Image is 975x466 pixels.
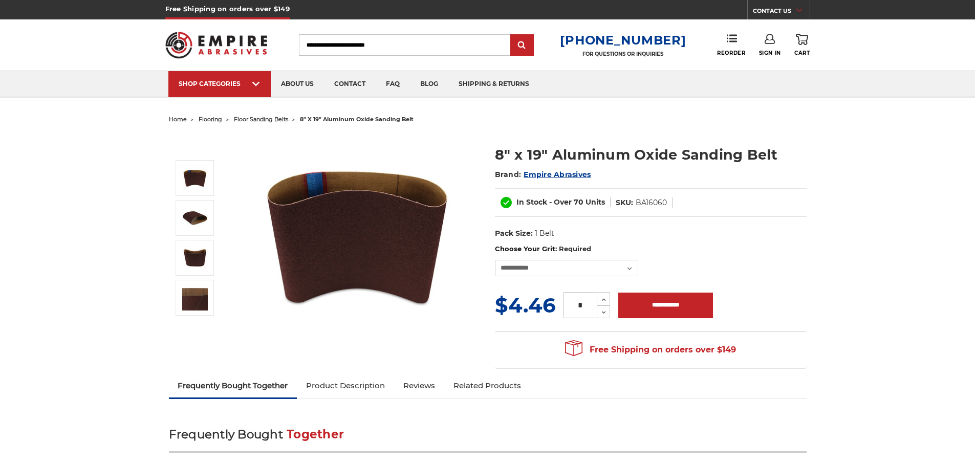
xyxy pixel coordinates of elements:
span: $4.46 [495,293,555,318]
span: Brand: [495,170,522,179]
span: Together [287,427,344,441]
input: Submit [512,35,532,56]
a: faq [376,71,410,97]
img: Empire Abrasives [165,25,268,65]
img: 8" x 19" Aluminum Oxide Sanding Belt [182,285,208,310]
dd: 1 Belt [535,228,554,239]
img: aluminum oxide 8x19 sanding belt [182,165,208,191]
a: floor sanding belts [234,116,288,123]
span: Sign In [759,50,781,56]
a: Reorder [717,34,745,56]
span: 8" x 19" aluminum oxide sanding belt [300,116,414,123]
a: Reviews [394,374,444,397]
a: Cart [794,34,810,56]
a: Product Description [297,374,394,397]
span: 70 [574,197,583,207]
a: contact [324,71,376,97]
span: Free Shipping on orders over $149 [565,340,736,360]
a: home [169,116,187,123]
img: 8" x 19" Drum Sander Belt [182,245,208,271]
a: Related Products [444,374,530,397]
span: In Stock [516,197,547,207]
dt: Pack Size: [495,228,533,239]
span: - Over [549,197,572,207]
span: Units [586,197,605,207]
dd: BA16060 [636,197,667,208]
div: SHOP CATEGORIES [179,80,261,87]
a: shipping & returns [448,71,539,97]
a: Empire Abrasives [524,170,591,179]
span: Cart [794,50,810,56]
a: Frequently Bought Together [169,374,297,397]
a: [PHONE_NUMBER] [560,33,686,48]
img: ez8 drum sander belt [182,205,208,231]
dt: SKU: [616,197,633,208]
label: Choose Your Grit: [495,244,807,254]
a: flooring [199,116,222,123]
a: about us [271,71,324,97]
p: FOR QUESTIONS OR INQUIRIES [560,51,686,57]
a: blog [410,71,448,97]
span: Frequently Bought [169,427,283,441]
img: aluminum oxide 8x19 sanding belt [256,134,461,339]
h1: 8" x 19" Aluminum Oxide Sanding Belt [495,145,807,165]
a: CONTACT US [753,5,810,19]
small: Required [559,245,591,253]
span: Reorder [717,50,745,56]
